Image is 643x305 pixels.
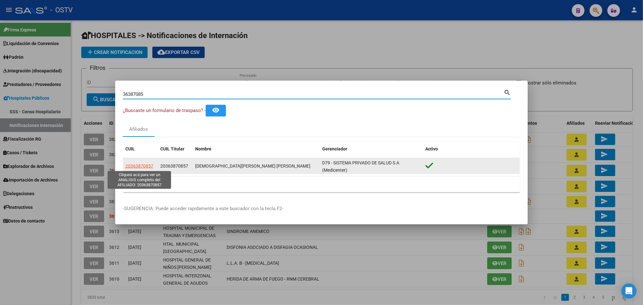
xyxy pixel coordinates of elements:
[160,146,184,151] span: CUIL Titular
[195,146,211,151] span: Nombre
[123,108,206,113] span: ¿Buscaste un formulario de traspaso? -
[621,283,637,299] div: Open Intercom Messenger
[426,146,438,151] span: Activo
[212,106,220,114] mat-icon: remove_red_eye
[322,160,399,173] span: D79 - SISTEMA PRIVADO DE SALUD S.A (Medicenter)
[123,176,520,192] div: 1 total
[160,163,188,169] span: 20363870857
[320,142,423,156] datatable-header-cell: Gerenciador
[129,126,148,133] div: Afiliados
[423,142,520,156] datatable-header-cell: Activo
[125,163,153,169] span: 20363870857
[195,162,317,170] div: [DEMOGRAPHIC_DATA][PERSON_NAME] [PERSON_NAME]
[123,142,158,156] datatable-header-cell: CUIL
[322,146,347,151] span: Gerenciador
[193,142,320,156] datatable-header-cell: Nombre
[123,205,520,212] p: -SUGERENCIA: Puede acceder rapidamente a este buscador con la tecla F2-
[504,88,511,96] mat-icon: search
[158,142,193,156] datatable-header-cell: CUIL Titular
[125,146,135,151] span: CUIL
